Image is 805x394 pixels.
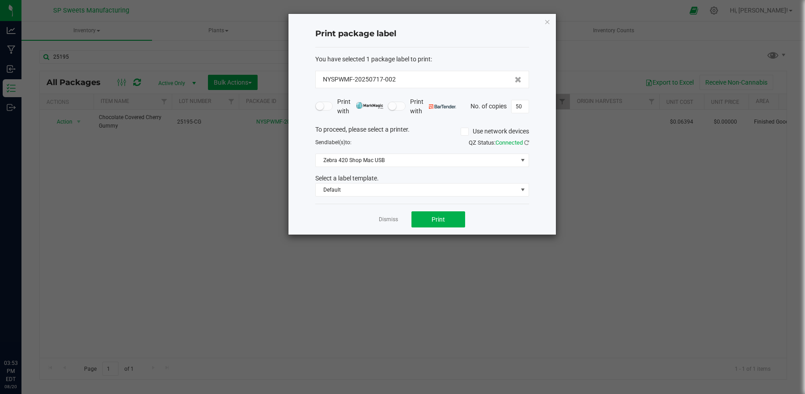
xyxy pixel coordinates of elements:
[410,97,456,116] span: Print with
[429,104,456,109] img: bartender.png
[323,75,396,84] span: NYSPWMF-20250717-002
[316,184,517,196] span: Default
[316,154,517,167] span: Zebra 420 Shop Mac USB
[379,216,398,223] a: Dismiss
[496,139,523,146] span: Connected
[315,55,529,64] div: :
[470,102,507,109] span: No. of copies
[9,322,36,349] iframe: Resource center
[315,139,352,146] span: Send to:
[411,211,465,227] button: Print
[337,97,383,116] span: Print with
[461,127,529,136] label: Use network devices
[309,174,536,183] div: Select a label template.
[315,28,529,40] h4: Print package label
[315,56,431,63] span: You have selected 1 package label to print
[469,139,529,146] span: QZ Status:
[356,102,383,109] img: mark_magic_cybra.png
[432,216,445,223] span: Print
[309,125,536,138] div: To proceed, please select a printer.
[26,321,37,332] iframe: Resource center unread badge
[327,139,345,146] span: label(s)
